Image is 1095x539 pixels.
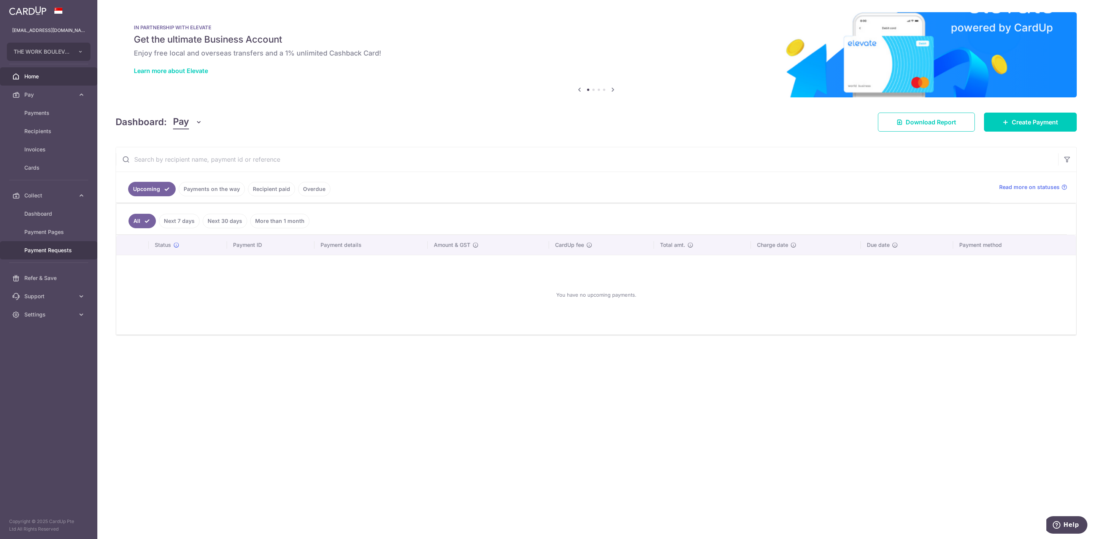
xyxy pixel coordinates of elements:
[155,241,171,249] span: Status
[1012,118,1058,127] span: Create Payment
[314,235,428,255] th: Payment details
[24,274,75,282] span: Refer & Save
[128,182,176,196] a: Upcoming
[134,33,1058,46] h5: Get the ultimate Business Account
[125,261,1067,328] div: You have no upcoming payments.
[159,214,200,228] a: Next 7 days
[24,127,75,135] span: Recipients
[906,118,956,127] span: Download Report
[134,67,208,75] a: Learn more about Elevate
[7,43,90,61] button: THE WORK BOULEVARD CQ PTE. LTD.
[999,183,1060,191] span: Read more on statuses
[179,182,245,196] a: Payments on the way
[298,182,330,196] a: Overdue
[24,91,75,99] span: Pay
[203,214,247,228] a: Next 30 days
[555,241,584,249] span: CardUp fee
[999,183,1067,191] a: Read more on statuses
[250,214,309,228] a: More than 1 month
[134,24,1058,30] p: IN PARTNERSHIP WITH ELEVATE
[248,182,295,196] a: Recipient paid
[129,214,156,228] a: All
[867,241,890,249] span: Due date
[24,246,75,254] span: Payment Requests
[116,147,1058,172] input: Search by recipient name, payment id or reference
[24,73,75,80] span: Home
[24,109,75,117] span: Payments
[757,241,788,249] span: Charge date
[9,6,46,15] img: CardUp
[878,113,975,132] a: Download Report
[12,27,85,34] p: [EMAIL_ADDRESS][DOMAIN_NAME]
[173,115,189,129] span: Pay
[24,210,75,218] span: Dashboard
[173,115,202,129] button: Pay
[24,228,75,236] span: Payment Pages
[24,311,75,318] span: Settings
[24,164,75,172] span: Cards
[1046,516,1087,535] iframe: Opens a widget where you can find more information
[14,48,70,56] span: THE WORK BOULEVARD CQ PTE. LTD.
[953,235,1076,255] th: Payment method
[984,113,1077,132] a: Create Payment
[227,235,314,255] th: Payment ID
[24,192,75,199] span: Collect
[116,12,1077,97] img: Renovation banner
[660,241,685,249] span: Total amt.
[24,146,75,153] span: Invoices
[434,241,470,249] span: Amount & GST
[24,293,75,300] span: Support
[134,49,1058,58] h6: Enjoy free local and overseas transfers and a 1% unlimited Cashback Card!
[116,115,167,129] h4: Dashboard:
